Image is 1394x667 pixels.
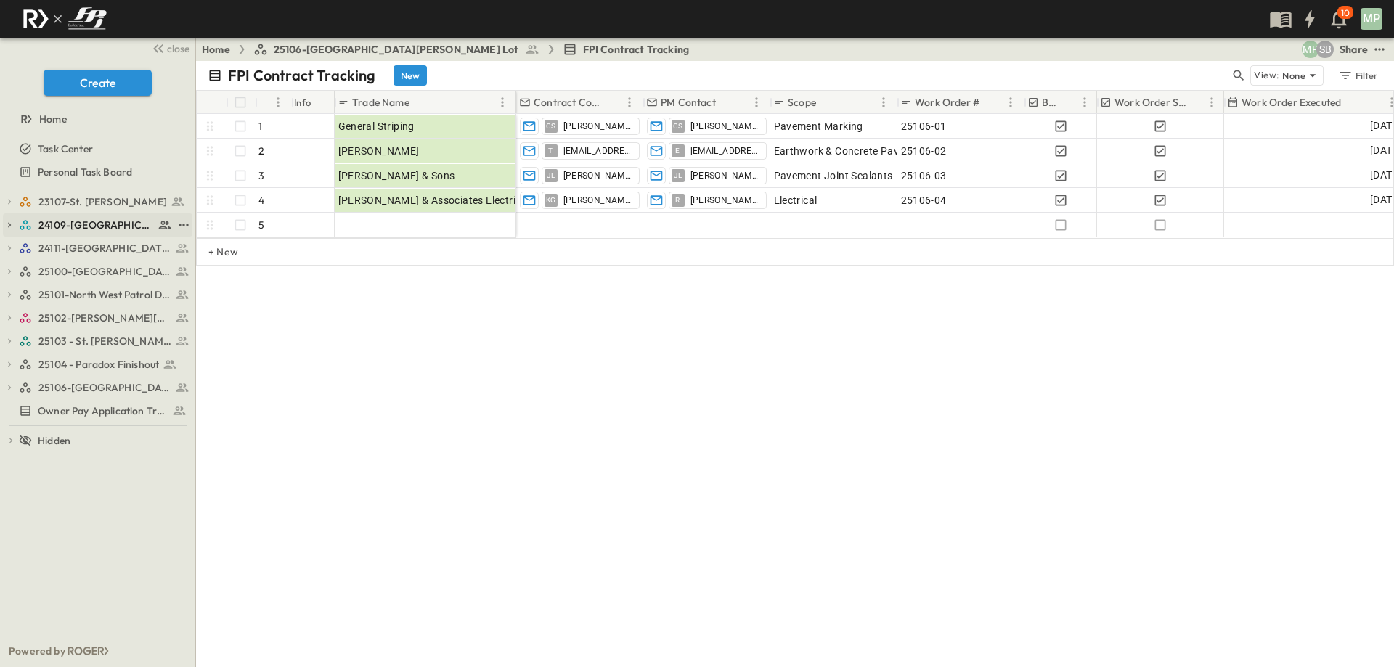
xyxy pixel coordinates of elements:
[39,112,67,126] span: Home
[38,334,171,348] span: 25103 - St. [PERSON_NAME] Phase 2
[3,306,192,330] div: 25102-Christ The Redeemer Anglican Churchtest
[3,190,192,213] div: 23107-St. [PERSON_NAME]test
[19,192,189,212] a: 23107-St. [PERSON_NAME]
[548,150,553,151] span: T
[3,399,192,422] div: Owner Pay Application Trackingtest
[1337,67,1379,83] div: Filter
[338,193,521,208] span: [PERSON_NAME] & Associates Electric
[547,175,555,176] span: JL
[167,41,189,56] span: close
[258,144,264,158] p: 2
[228,65,376,86] p: FPI Contract Tracking
[1371,41,1388,58] button: test
[774,168,893,183] span: Pavement Joint Sealants
[19,331,189,351] a: 25103 - St. [PERSON_NAME] Phase 2
[3,213,192,237] div: 24109-St. Teresa of Calcutta Parish Halltest
[38,195,167,209] span: 23107-St. [PERSON_NAME]
[258,168,264,183] p: 3
[1114,95,1189,110] p: Work Order Sent
[19,215,172,235] a: 24109-St. Teresa of Calcutta Parish Hall
[3,401,189,421] a: Owner Pay Application Tracking
[1332,65,1382,86] button: Filter
[3,109,189,129] a: Home
[253,42,539,57] a: 25106-[GEOGRAPHIC_DATA][PERSON_NAME] Lot
[269,94,287,111] button: Menu
[38,404,166,418] span: Owner Pay Application Tracking
[38,287,171,302] span: 25101-North West Patrol Division
[621,94,638,111] button: Menu
[3,160,192,184] div: Personal Task Boardtest
[394,65,427,86] button: New
[563,170,633,181] span: [PERSON_NAME]
[261,94,277,110] button: Sort
[563,42,690,57] a: FPI Contract Tracking
[748,94,765,111] button: Menu
[3,283,192,306] div: 25101-North West Patrol Divisiontest
[1002,94,1019,111] button: Menu
[38,241,171,255] span: 24111-[GEOGRAPHIC_DATA]
[274,42,519,57] span: 25106-[GEOGRAPHIC_DATA][PERSON_NAME] Lot
[294,82,311,123] div: Info
[19,261,189,282] a: 25100-Vanguard Prep School
[901,144,947,158] span: 25106-02
[19,308,189,328] a: 25102-Christ The Redeemer Anglican Church
[690,195,760,206] span: [PERSON_NAME][EMAIL_ADDRESS][DOMAIN_NAME]
[255,91,291,114] div: #
[675,150,680,151] span: E
[3,260,192,283] div: 25100-Vanguard Prep Schooltest
[774,119,863,134] span: Pavement Marking
[690,145,760,157] span: [EMAIL_ADDRESS][DOMAIN_NAME]
[3,330,192,353] div: 25103 - St. [PERSON_NAME] Phase 2test
[352,95,409,110] p: Trade Name
[875,94,892,111] button: Menu
[258,193,264,208] p: 4
[38,380,171,395] span: 25106-St. Andrews Parking Lot
[1359,7,1384,31] button: MP
[1191,94,1207,110] button: Sort
[175,216,192,234] button: test
[1254,67,1279,83] p: View:
[1361,8,1382,30] div: MP
[1282,68,1305,83] p: None
[19,354,189,375] a: 25104 - Paradox Finishout
[774,144,914,158] span: Earthwork & Concrete Paving
[38,218,154,232] span: 24109-St. Teresa of Calcutta Parish Hall
[38,165,132,179] span: Personal Task Board
[1340,42,1368,57] div: Share
[44,70,152,96] button: Create
[3,353,192,376] div: 25104 - Paradox Finishouttest
[583,42,690,57] span: FPI Contract Tracking
[412,94,428,110] button: Sort
[819,94,835,110] button: Sort
[338,168,455,183] span: [PERSON_NAME] & Sons
[3,376,192,399] div: 25106-St. Andrews Parking Lottest
[1302,41,1319,58] div: Monica Pruteanu (mpruteanu@fpibuilders.com)
[3,139,189,159] a: Task Center
[534,95,602,110] p: Contract Contact
[19,377,189,398] a: 25106-St. Andrews Parking Lot
[338,144,420,158] span: [PERSON_NAME]
[19,238,189,258] a: 24111-[GEOGRAPHIC_DATA]
[901,119,947,134] span: 25106-01
[719,94,735,110] button: Sort
[3,162,189,182] a: Personal Task Board
[774,193,818,208] span: Electrical
[1076,94,1093,111] button: Menu
[1064,94,1080,110] button: Sort
[38,264,171,279] span: 25100-Vanguard Prep School
[1316,41,1334,58] div: Sterling Barnett (sterling@fpibuilders.com)
[208,245,217,259] p: + New
[901,193,947,208] span: 25106-04
[1344,94,1360,110] button: Sort
[38,433,70,448] span: Hidden
[258,119,262,134] p: 1
[3,237,192,260] div: 24111-[GEOGRAPHIC_DATA]test
[202,42,698,57] nav: breadcrumbs
[494,94,511,111] button: Menu
[563,195,633,206] span: [PERSON_NAME]
[788,95,816,110] p: Scope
